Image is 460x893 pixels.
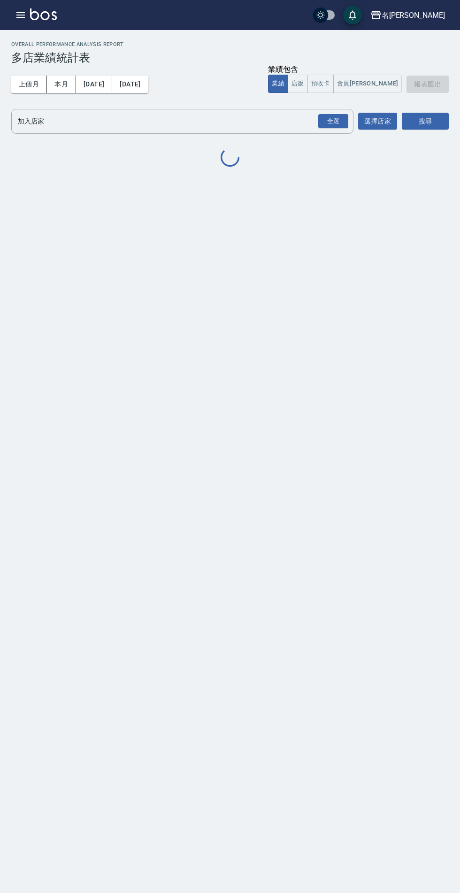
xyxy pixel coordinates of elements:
input: 店家名稱 [15,113,335,130]
h2: Overall Performance Analysis Report [11,41,449,47]
button: 選擇店家 [358,113,397,130]
button: save [343,6,362,24]
img: Logo [30,8,57,20]
button: [DATE] [76,76,112,93]
h3: 多店業績統計表 [11,51,449,64]
button: 上個月 [11,76,47,93]
div: 業績包含 [268,65,402,75]
button: Open [316,112,350,131]
button: 預收卡 [307,75,334,93]
div: 名[PERSON_NAME] [382,9,445,21]
button: 搜尋 [402,113,449,130]
button: [DATE] [112,76,148,93]
a: 報表匯出 [406,79,449,88]
button: 業績 [268,75,288,93]
div: 全選 [318,114,348,129]
button: 本月 [47,76,76,93]
button: 名[PERSON_NAME] [367,6,449,25]
button: 店販 [288,75,308,93]
button: 會員[PERSON_NAME] [333,75,402,93]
